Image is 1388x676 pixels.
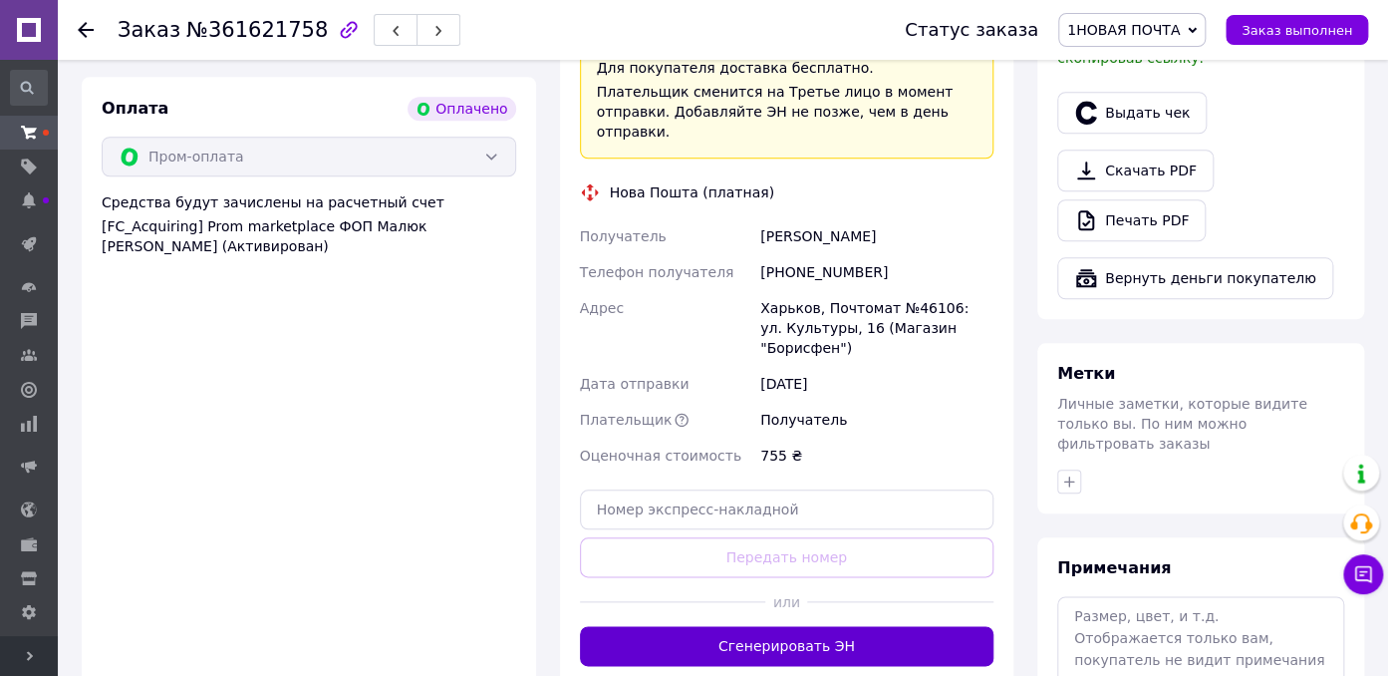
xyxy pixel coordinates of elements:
div: [PHONE_NUMBER] [756,254,997,290]
div: Оплачено [408,97,515,121]
button: Выдать чек [1057,92,1207,134]
div: [PERSON_NAME] [756,218,997,254]
span: Заказ выполнен [1242,23,1352,38]
span: Адрес [580,300,624,316]
div: 755 ₴ [756,438,997,474]
div: Вернуться назад [78,20,94,40]
button: Чат с покупателем [1343,554,1383,594]
div: Плательщик сменится на Третье лицо в момент отправки. Добавляйте ЭН не позже, чем в день отправки. [597,82,977,142]
div: Для покупателя доставка бесплатно. [597,58,977,78]
button: Сгенерировать ЭН [580,626,994,666]
span: Оплата [102,99,168,118]
span: Получатель [580,228,667,244]
button: Заказ выполнен [1226,15,1368,45]
span: 1НОВАЯ ПОЧТА [1067,22,1180,38]
span: Метки [1057,364,1115,383]
div: Получатель [756,402,997,438]
input: Номер экспресс-накладной [580,490,994,529]
div: Статус заказа [905,20,1038,40]
div: [DATE] [756,366,997,402]
span: Личные заметки, которые видите только вы. По ним можно фильтровать заказы [1057,396,1307,452]
span: Дата отправки [580,376,690,392]
a: Печать PDF [1057,199,1206,241]
span: Примечания [1057,558,1171,577]
div: [FC_Acquiring] Prom marketplace ФОП Малюк [PERSON_NAME] (Активирован) [102,216,516,256]
span: или [765,592,807,612]
button: Вернуть деньги покупателю [1057,257,1333,299]
span: Плательщик [580,412,673,428]
div: Средства будут зачислены на расчетный счет [102,192,516,256]
a: Скачать PDF [1057,150,1214,191]
div: Нова Пошта (платная) [605,182,779,202]
span: Оценочная стоимость [580,448,742,464]
div: Харьков, Почтомат №46106: ул. Культуры, 16 (Магазин "Борисфен") [756,290,997,366]
span: Заказ [118,18,180,42]
span: Телефон получателя [580,264,734,280]
span: №361621758 [186,18,328,42]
